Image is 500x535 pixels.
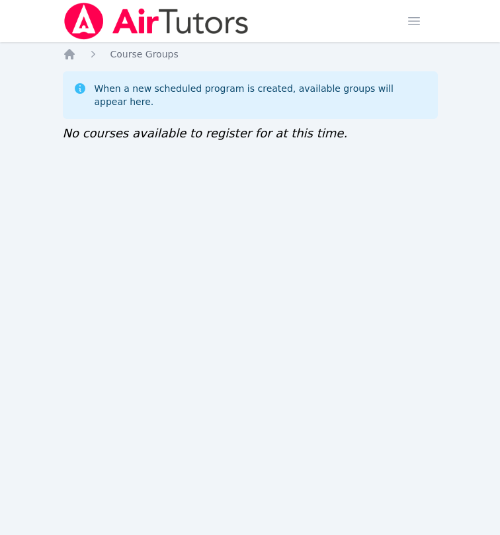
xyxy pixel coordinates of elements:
img: Air Tutors [63,3,250,40]
span: No courses available to register for at this time. [63,126,348,140]
div: When a new scheduled program is created, available groups will appear here. [95,82,427,108]
nav: Breadcrumb [63,48,438,61]
a: Course Groups [110,48,179,61]
span: Course Groups [110,49,179,59]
